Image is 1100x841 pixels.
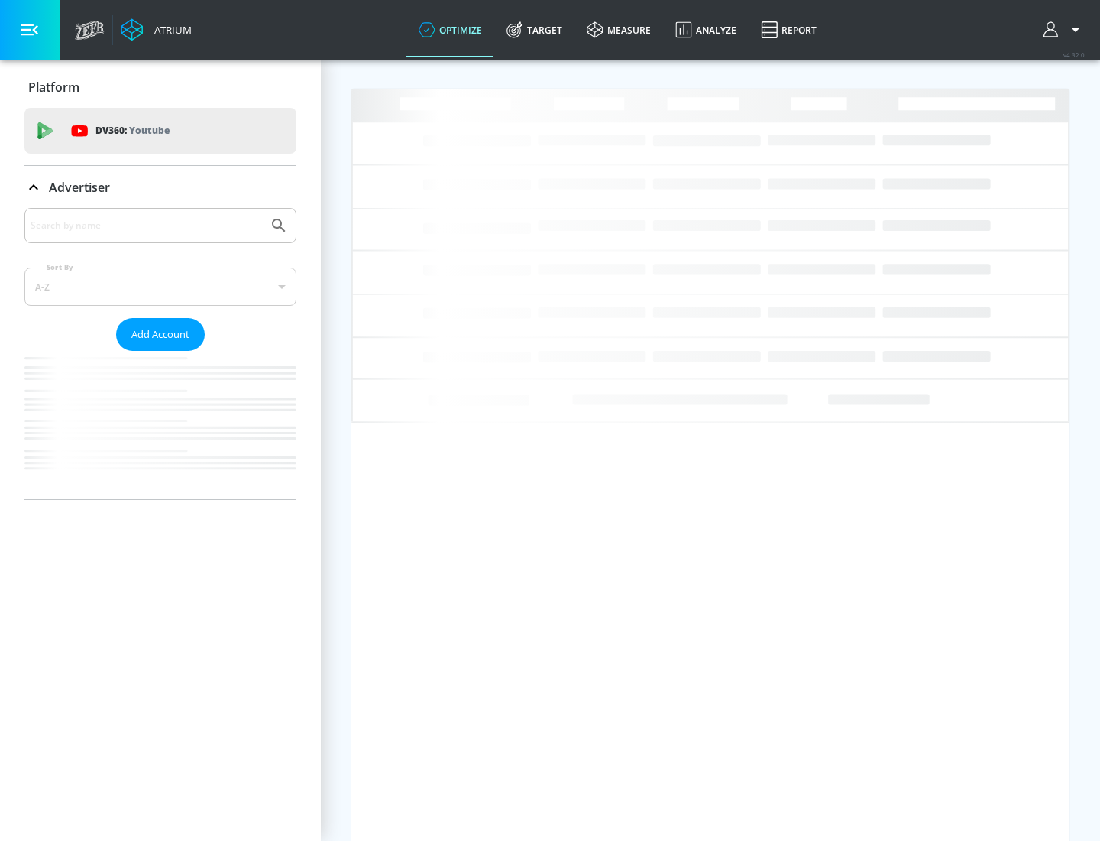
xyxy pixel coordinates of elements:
label: Sort By [44,262,76,272]
nav: list of Advertiser [24,351,296,499]
div: Advertiser [24,166,296,209]
div: A-Z [24,268,296,306]
p: Youtube [129,122,170,138]
a: Report [749,2,829,57]
p: Advertiser [49,179,110,196]
a: Analyze [663,2,749,57]
div: Advertiser [24,208,296,499]
div: DV360: Youtube [24,108,296,154]
a: optimize [406,2,494,57]
span: Add Account [131,326,189,343]
a: measure [574,2,663,57]
a: Target [494,2,574,57]
div: Atrium [148,23,192,37]
span: v 4.32.0 [1063,50,1085,59]
p: Platform [28,79,79,96]
p: DV360: [95,122,170,139]
a: Atrium [121,18,192,41]
input: Search by name [31,216,262,235]
div: Platform [24,66,296,109]
button: Add Account [116,318,205,351]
